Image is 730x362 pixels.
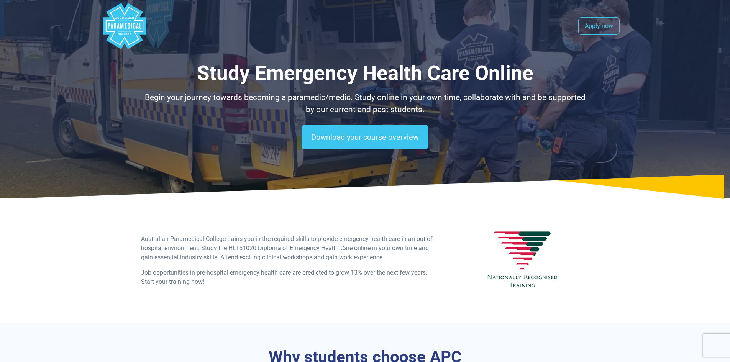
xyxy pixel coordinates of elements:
[141,268,437,287] p: Job opportunities in pre-hospital emergency health care are predicted to grow 13% over the next f...
[102,3,148,49] div: Australian Paramedical College
[141,234,437,262] p: Australian Paramedical College trains you in the required skills to provide emergency health care...
[141,61,589,85] h1: Study Emergency Health Care Online
[141,92,589,116] p: Begin your journey towards becoming a paramedic/medic. Study online in your own time, collaborate...
[302,125,428,149] a: Download your course overview
[578,17,620,35] a: Apply now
